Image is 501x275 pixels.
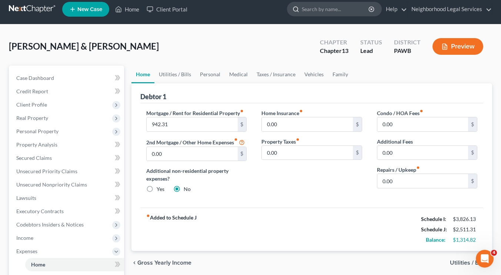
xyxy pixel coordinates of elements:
div: Lead [360,47,382,55]
button: Preview [432,38,483,55]
a: Lawsuits [10,191,124,205]
input: -- [262,117,353,131]
input: Search by name... [302,2,370,16]
i: fiber_manual_record [240,109,244,113]
i: fiber_manual_record [296,138,300,141]
strong: Schedule I: [421,216,446,222]
label: Repairs / Upkeep [377,166,420,174]
i: fiber_manual_record [416,166,420,170]
label: No [184,185,191,193]
span: Lawsuits [16,195,36,201]
div: Status [360,38,382,47]
div: $ [468,174,477,188]
a: Personal [196,66,225,83]
span: Real Property [16,115,48,121]
span: 13 [342,47,348,54]
span: Codebtors Insiders & Notices [16,221,84,228]
a: Medical [225,66,252,83]
div: District [394,38,421,47]
div: $2,511.31 [453,226,477,233]
strong: Schedule J: [421,226,447,232]
span: Gross Yearly Income [137,260,191,266]
a: Executory Contracts [10,205,124,218]
i: chevron_left [131,260,137,266]
div: PAWB [394,47,421,55]
strong: Balance: [426,237,445,243]
iframe: Intercom live chat [476,250,494,268]
div: $ [468,117,477,131]
span: Case Dashboard [16,75,54,81]
strong: Added to Schedule J [146,214,197,245]
a: Unsecured Priority Claims [10,165,124,178]
a: Vehicles [300,66,328,83]
span: Home [31,261,45,268]
div: $ [468,146,477,160]
span: Executory Contracts [16,208,64,214]
a: Home [131,66,154,83]
label: Additional Fees [377,138,413,145]
label: Property Taxes [261,138,300,145]
div: $ [238,147,247,161]
div: Debtor 1 [140,92,166,101]
a: Family [328,66,353,83]
div: $1,314.82 [453,236,477,244]
a: Client Portal [143,3,191,16]
input: -- [262,146,353,160]
label: Yes [157,185,164,193]
span: Expenses [16,248,37,254]
label: Additional non-residential property expenses? [146,167,247,182]
i: fiber_manual_record [146,214,150,218]
span: 4 [491,250,497,256]
span: Income [16,235,33,241]
span: Unsecured Nonpriority Claims [16,181,87,188]
label: 2nd Mortgage / Other Home Expenses [146,138,245,147]
label: Condo / HOA Fees [377,109,423,117]
a: Neighborhood Legal Services [408,3,492,16]
div: $ [238,117,247,131]
span: [PERSON_NAME] & [PERSON_NAME] [9,41,159,51]
span: Unsecured Priority Claims [16,168,77,174]
a: Case Dashboard [10,71,124,85]
a: Credit Report [10,85,124,98]
a: Home [25,258,124,271]
a: Unsecured Nonpriority Claims [10,178,124,191]
a: Secured Claims [10,151,124,165]
span: Client Profile [16,101,47,108]
a: Home [111,3,143,16]
button: Utilities / Bills chevron_right [450,260,492,266]
i: fiber_manual_record [299,109,303,113]
div: Chapter [320,38,348,47]
a: Utilities / Bills [154,66,196,83]
span: Utilities / Bills [450,260,486,266]
i: fiber_manual_record [420,109,423,113]
div: $3,826.13 [453,215,477,223]
div: $ [353,117,362,131]
span: Secured Claims [16,155,52,161]
input: -- [147,147,237,161]
a: Property Analysis [10,138,124,151]
input: -- [147,117,237,131]
i: fiber_manual_record [234,138,238,141]
label: Home Insurance [261,109,303,117]
span: New Case [77,7,102,12]
span: Personal Property [16,128,59,134]
label: Mortgage / Rent for Residential Property [146,109,244,117]
input: -- [377,174,468,188]
span: Property Analysis [16,141,57,148]
div: $ [353,146,362,160]
button: chevron_left Gross Yearly Income [131,260,191,266]
a: Taxes / Insurance [252,66,300,83]
input: -- [377,117,468,131]
a: Help [382,3,407,16]
span: Credit Report [16,88,48,94]
input: -- [377,146,468,160]
div: Chapter [320,47,348,55]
